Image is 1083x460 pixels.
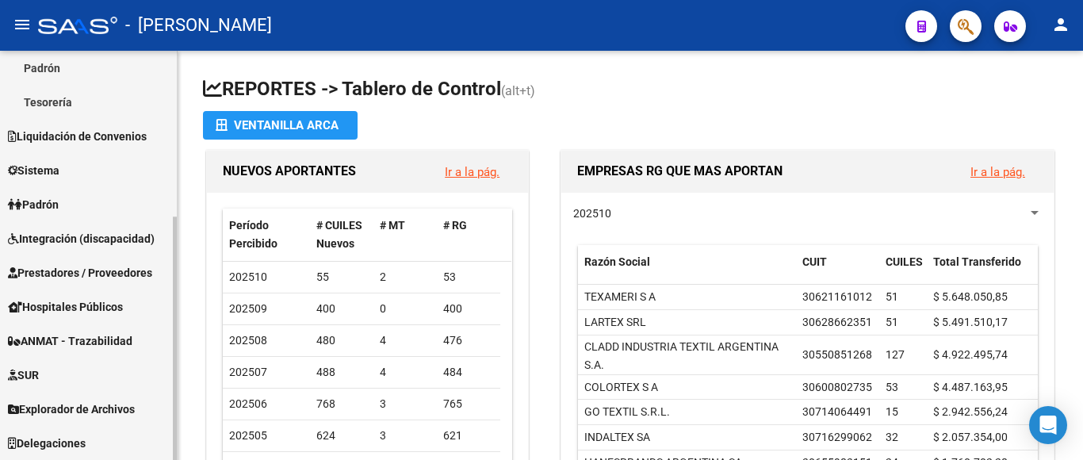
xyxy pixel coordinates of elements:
[8,128,147,145] span: Liquidación de Convenios
[584,403,670,421] div: GO TEXTIL S.R.L.
[443,427,494,445] div: 621
[8,435,86,452] span: Delegaciones
[316,219,362,250] span: # CUILES Nuevos
[229,429,267,442] span: 202505
[316,268,367,286] div: 55
[802,346,872,364] div: 30550851268
[443,300,494,318] div: 400
[584,255,650,268] span: Razón Social
[380,363,431,381] div: 4
[886,431,898,443] span: 32
[886,348,905,361] span: 127
[578,245,796,297] datatable-header-cell: Razón Social
[584,428,650,447] div: INDALTEX SA
[802,288,872,306] div: 30621161012
[445,165,499,179] a: Ir a la pág.
[886,381,898,393] span: 53
[316,363,367,381] div: 488
[573,207,611,220] span: 202510
[1029,406,1067,444] div: Open Intercom Messenger
[8,264,152,282] span: Prestadores / Proveedores
[229,366,267,378] span: 202507
[229,302,267,315] span: 202509
[229,334,267,347] span: 202508
[380,300,431,318] div: 0
[584,288,656,306] div: TEXAMERI S A
[802,403,872,421] div: 30714064491
[933,431,1008,443] span: $ 2.057.354,00
[933,381,1008,393] span: $ 4.487.163,95
[501,83,535,98] span: (alt+t)
[577,163,783,178] span: EMPRESAS RG QUE MAS APORTAN
[8,332,132,350] span: ANMAT - Trazabilidad
[443,268,494,286] div: 53
[432,157,512,186] button: Ir a la pág.
[443,363,494,381] div: 484
[380,395,431,413] div: 3
[229,219,277,250] span: Período Percibido
[316,300,367,318] div: 400
[584,313,646,332] div: LARTEX SRL
[8,230,155,247] span: Integración (discapacidad)
[802,378,872,397] div: 30600802735
[316,395,367,413] div: 768
[886,255,923,268] span: CUILES
[380,332,431,350] div: 4
[203,111,358,140] button: Ventanilla ARCA
[933,290,1008,303] span: $ 5.648.050,85
[373,209,437,261] datatable-header-cell: # MT
[796,245,879,297] datatable-header-cell: CUIT
[958,157,1038,186] button: Ir a la pág.
[437,209,500,261] datatable-header-cell: # RG
[584,378,658,397] div: COLORTEX S A
[443,395,494,413] div: 765
[584,338,790,374] div: CLADD INDUSTRIA TEXTIL ARGENTINA S.A.
[13,15,32,34] mat-icon: menu
[203,76,1058,104] h1: REPORTES -> Tablero de Control
[216,111,345,140] div: Ventanilla ARCA
[886,405,898,418] span: 15
[316,427,367,445] div: 624
[933,255,1021,268] span: Total Transferido
[886,316,898,328] span: 51
[380,219,405,232] span: # MT
[229,270,267,283] span: 202510
[310,209,373,261] datatable-header-cell: # CUILES Nuevos
[380,427,431,445] div: 3
[8,196,59,213] span: Padrón
[380,268,431,286] div: 2
[927,245,1038,297] datatable-header-cell: Total Transferido
[933,405,1008,418] span: $ 2.942.556,24
[8,401,135,418] span: Explorador de Archivos
[886,290,898,303] span: 51
[970,165,1025,179] a: Ir a la pág.
[933,348,1008,361] span: $ 4.922.495,74
[879,245,927,297] datatable-header-cell: CUILES
[443,219,467,232] span: # RG
[8,298,123,316] span: Hospitales Públicos
[802,428,872,447] div: 30716299062
[316,332,367,350] div: 480
[1051,15,1070,34] mat-icon: person
[125,8,272,43] span: - [PERSON_NAME]
[223,209,310,261] datatable-header-cell: Período Percibido
[8,162,59,179] span: Sistema
[229,397,267,410] span: 202506
[933,316,1008,328] span: $ 5.491.510,17
[443,332,494,350] div: 476
[223,163,356,178] span: NUEVOS APORTANTES
[802,255,827,268] span: CUIT
[8,366,39,384] span: SUR
[802,313,872,332] div: 30628662351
